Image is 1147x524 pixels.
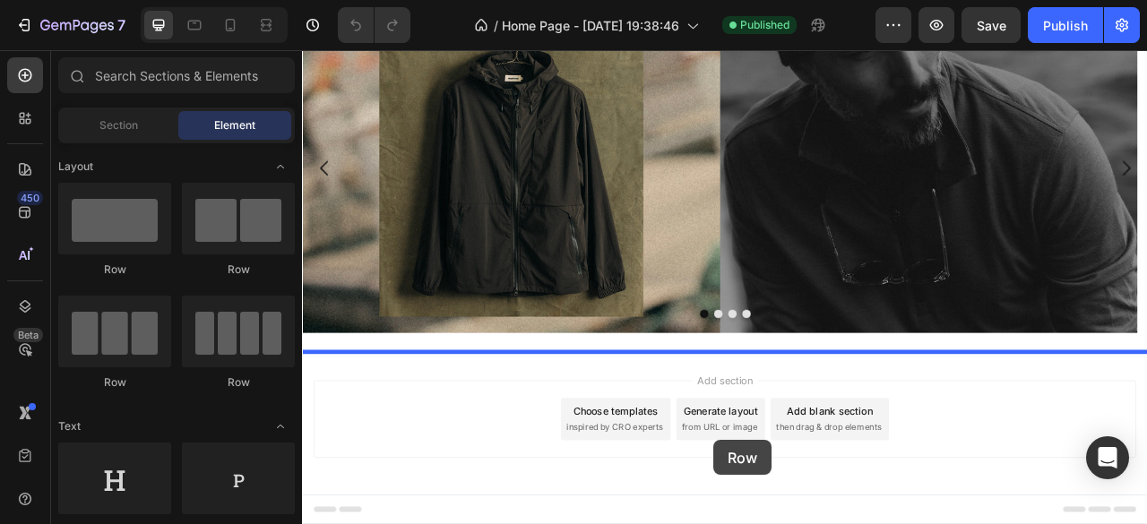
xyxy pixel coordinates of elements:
div: Publish [1043,16,1088,35]
span: Toggle open [266,412,295,441]
span: Save [977,18,1006,33]
button: Publish [1028,7,1103,43]
div: Row [182,262,295,278]
div: Row [58,262,171,278]
span: Section [99,117,138,133]
div: 450 [17,191,43,205]
div: Beta [13,328,43,342]
p: 7 [117,14,125,36]
span: Toggle open [266,152,295,181]
input: Search Sections & Elements [58,57,295,93]
span: / [494,16,498,35]
button: 7 [7,7,134,43]
div: Row [58,374,171,391]
div: Row [182,374,295,391]
span: Home Page - [DATE] 19:38:46 [502,16,679,35]
span: Published [740,17,789,33]
div: Undo/Redo [338,7,410,43]
div: Open Intercom Messenger [1086,436,1129,479]
span: Layout [58,159,93,175]
iframe: Design area [302,50,1147,524]
span: Element [214,117,255,133]
span: Text [58,418,81,434]
button: Save [962,7,1021,43]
